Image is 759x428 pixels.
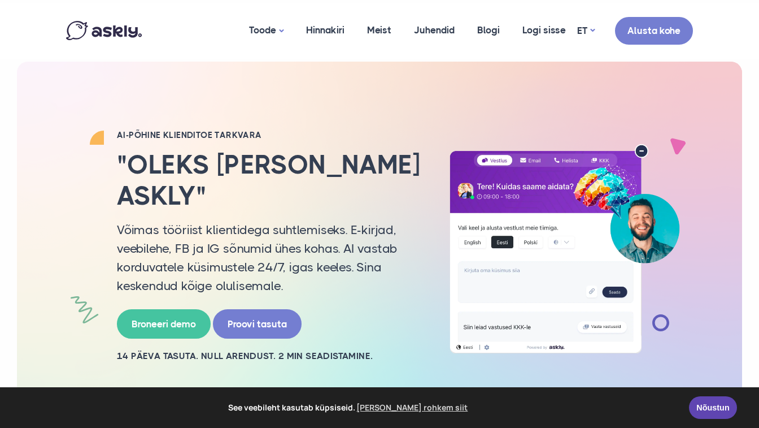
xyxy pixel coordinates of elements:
[615,17,693,45] a: Alusta kohe
[295,3,356,58] a: Hinnakiri
[238,3,295,59] a: Toode
[403,3,466,58] a: Juhendid
[117,129,422,141] h2: AI-PÕHINE KLIENDITOE TARKVARA
[577,23,595,39] a: ET
[439,144,690,353] img: AI multilingual chat
[117,309,211,339] a: Broneeri demo
[511,3,577,58] a: Logi sisse
[355,399,470,416] a: learn more about cookies
[117,149,422,211] h2: "Oleks [PERSON_NAME] Askly"
[466,3,511,58] a: Blogi
[689,396,737,419] a: Nõustun
[117,221,422,295] p: Võimas tööriist klientidega suhtlemiseks. E-kirjad, veebilehe, FB ja IG sõnumid ühes kohas. AI va...
[356,3,403,58] a: Meist
[117,350,422,362] h2: 14 PÄEVA TASUTA. NULL ARENDUST. 2 MIN SEADISTAMINE.
[213,309,302,339] a: Proovi tasuta
[16,399,681,416] span: See veebileht kasutab küpsiseid.
[66,21,142,40] img: Askly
